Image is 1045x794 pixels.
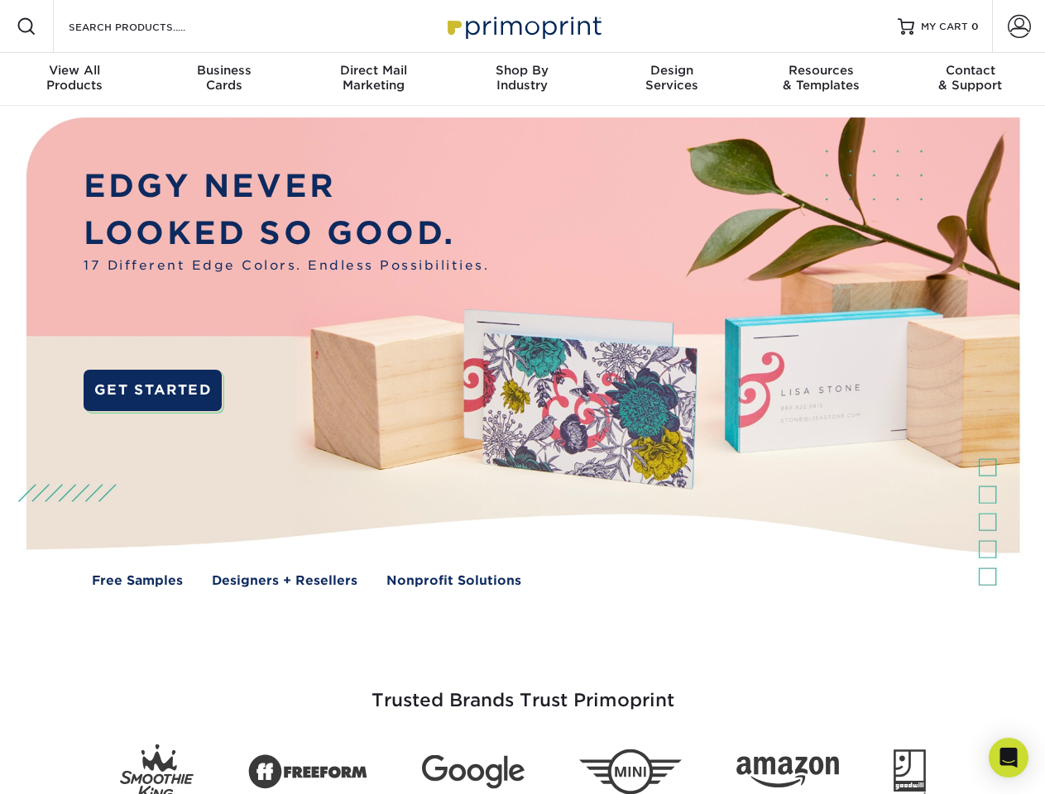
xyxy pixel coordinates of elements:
div: Services [597,63,746,93]
span: 0 [971,21,979,32]
span: Shop By [448,63,597,78]
div: Marketing [299,63,448,93]
span: Direct Mail [299,63,448,78]
span: Contact [896,63,1045,78]
p: LOOKED SO GOOD. [84,210,489,257]
a: GET STARTED [84,370,222,411]
input: SEARCH PRODUCTS..... [67,17,228,36]
div: Open Intercom Messenger [989,738,1028,777]
span: Resources [746,63,895,78]
img: Amazon [736,757,839,788]
a: Contact& Support [896,53,1045,106]
span: MY CART [921,20,968,34]
a: Designers + Resellers [212,572,357,591]
span: Design [597,63,746,78]
img: Goodwill [894,749,926,794]
span: 17 Different Edge Colors. Endless Possibilities. [84,256,489,275]
a: Shop ByIndustry [448,53,597,106]
h3: Trusted Brands Trust Primoprint [39,650,1007,731]
div: & Templates [746,63,895,93]
a: Nonprofit Solutions [386,572,521,591]
a: BusinessCards [149,53,298,106]
span: Business [149,63,298,78]
a: DesignServices [597,53,746,106]
a: Resources& Templates [746,53,895,106]
a: Direct MailMarketing [299,53,448,106]
div: Cards [149,63,298,93]
div: Industry [448,63,597,93]
p: EDGY NEVER [84,163,489,210]
div: & Support [896,63,1045,93]
img: Primoprint [440,8,606,44]
img: Google [422,755,525,789]
a: Free Samples [92,572,183,591]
